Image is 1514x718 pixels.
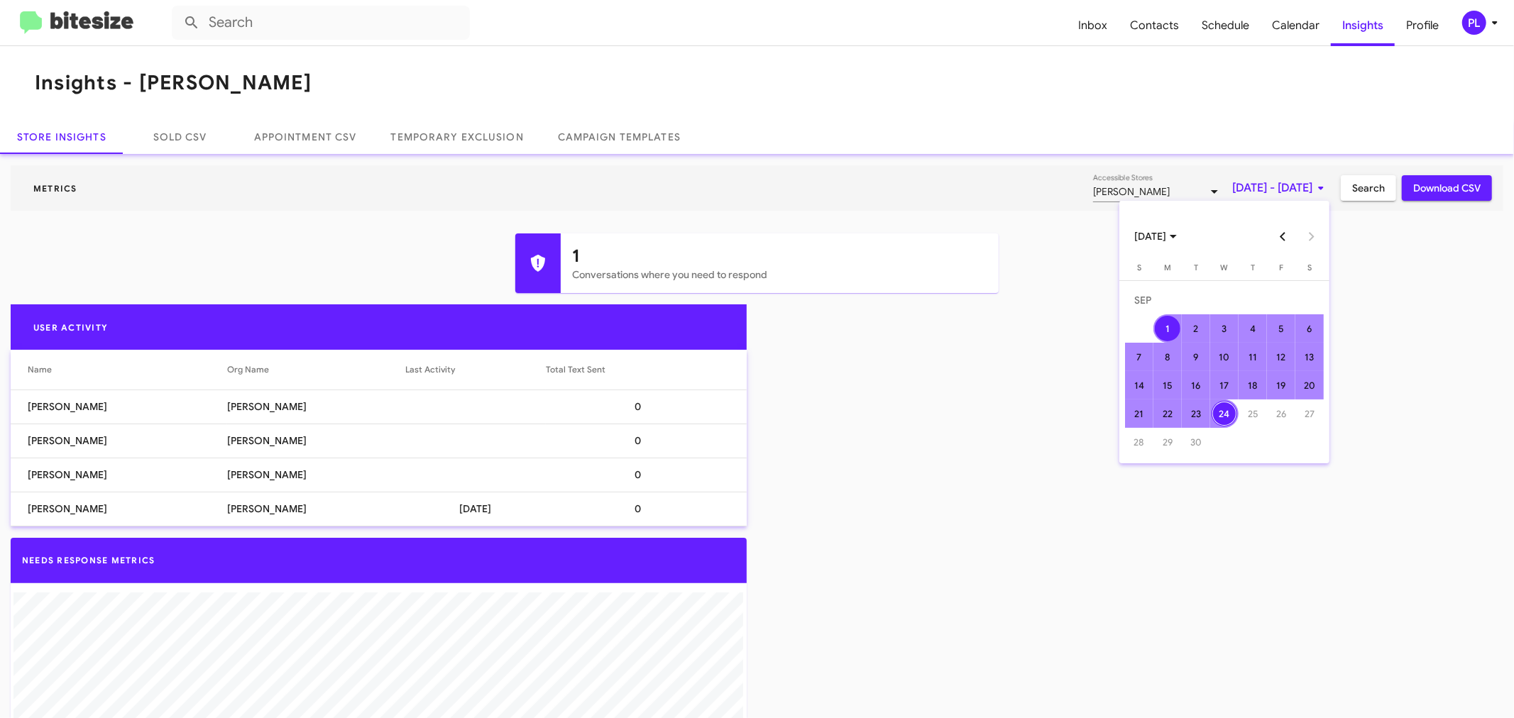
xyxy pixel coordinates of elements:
td: September 7, 2025 [1125,343,1153,371]
td: September 14, 2025 [1125,371,1153,399]
td: September 10, 2025 [1210,343,1239,371]
td: September 22, 2025 [1153,399,1182,428]
div: 3 [1212,316,1237,341]
div: 2 [1183,316,1209,341]
td: September 8, 2025 [1153,343,1182,371]
div: 29 [1155,429,1180,455]
div: 5 [1268,316,1294,341]
td: September 13, 2025 [1295,343,1324,371]
div: 23 [1183,401,1209,426]
td: September 29, 2025 [1153,428,1182,456]
button: Next month [1298,222,1326,250]
td: September 16, 2025 [1182,371,1210,399]
div: 27 [1297,401,1322,426]
td: September 1, 2025 [1153,314,1182,343]
th: Friday [1267,260,1295,280]
button: Previous month [1269,222,1298,250]
td: September 6, 2025 [1295,314,1324,343]
div: 4 [1240,316,1266,341]
td: September 25, 2025 [1239,399,1267,428]
div: 30 [1183,429,1209,455]
div: 24 [1212,401,1237,426]
div: 10 [1212,344,1237,370]
th: Saturday [1295,260,1324,280]
th: Tuesday [1182,260,1210,280]
td: SEP [1125,286,1324,314]
td: September 5, 2025 [1267,314,1295,343]
td: September 4, 2025 [1239,314,1267,343]
div: 17 [1212,372,1237,398]
td: September 12, 2025 [1267,343,1295,371]
td: September 28, 2025 [1125,428,1153,456]
td: September 21, 2025 [1125,399,1153,428]
span: [DATE] [1134,223,1177,249]
th: Wednesday [1210,260,1239,280]
div: 6 [1297,316,1322,341]
td: September 17, 2025 [1210,371,1239,399]
button: Choose month and year [1123,222,1188,250]
td: September 24, 2025 [1210,399,1239,428]
th: Sunday [1125,260,1153,280]
div: 19 [1268,372,1294,398]
td: September 2, 2025 [1182,314,1210,343]
div: 18 [1240,372,1266,398]
div: 25 [1240,401,1266,426]
td: September 27, 2025 [1295,399,1324,428]
td: September 20, 2025 [1295,371,1324,399]
th: Thursday [1239,260,1267,280]
td: September 18, 2025 [1239,371,1267,399]
div: 7 [1126,344,1152,370]
div: 20 [1297,372,1322,398]
td: September 11, 2025 [1239,343,1267,371]
td: September 26, 2025 [1267,399,1295,428]
td: September 3, 2025 [1210,314,1239,343]
div: 9 [1183,344,1209,370]
td: September 9, 2025 [1182,343,1210,371]
td: September 30, 2025 [1182,428,1210,456]
div: 26 [1268,401,1294,426]
td: September 19, 2025 [1267,371,1295,399]
div: 16 [1183,372,1209,398]
div: 14 [1126,372,1152,398]
div: 1 [1155,316,1180,341]
td: September 15, 2025 [1153,371,1182,399]
div: 13 [1297,344,1322,370]
div: 28 [1126,429,1152,455]
td: September 23, 2025 [1182,399,1210,428]
th: Monday [1153,260,1182,280]
div: 22 [1155,401,1180,426]
div: 11 [1240,344,1266,370]
div: 12 [1268,344,1294,370]
div: 8 [1155,344,1180,370]
div: 15 [1155,372,1180,398]
div: 21 [1126,401,1152,426]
